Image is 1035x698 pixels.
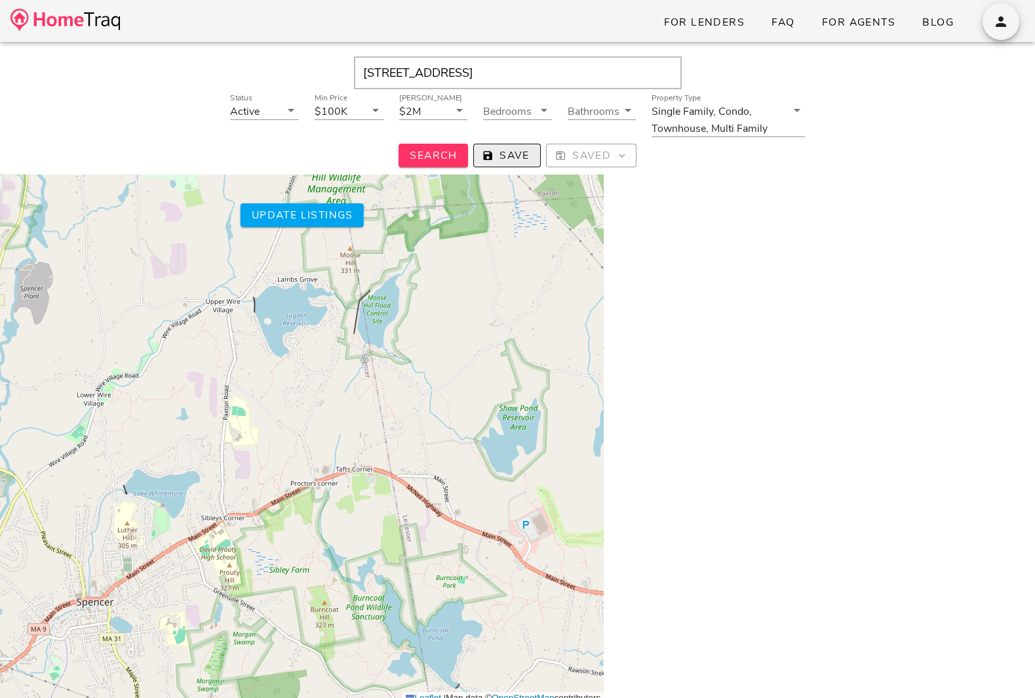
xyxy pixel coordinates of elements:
[652,106,716,117] div: Single Family,
[240,203,363,227] button: Update listings
[250,208,353,222] span: Update listings
[230,102,299,119] div: StatusActive
[399,144,468,167] button: Search
[911,10,964,34] a: Blog
[969,635,1035,698] iframe: Chat Widget
[484,148,530,163] span: Save
[811,10,906,34] a: For Agents
[315,106,347,117] div: $100K
[399,102,468,119] div: [PERSON_NAME]$2M
[652,123,709,134] div: Townhouse,
[483,102,552,119] div: Bedrooms
[546,144,636,167] button: Saved
[10,9,120,31] img: desktop-logo.34a1112.png
[315,102,383,119] div: Min Price$100K
[922,15,954,30] span: Blog
[557,148,625,163] span: Saved
[399,106,421,117] div: $2M
[354,56,682,89] input: Enter Your Address, Zipcode or City & State
[652,102,804,136] div: Property TypeSingle Family,Condo,Townhouse,Multi Family
[718,106,752,117] div: Condo,
[568,102,636,119] div: Bathrooms
[315,93,347,103] label: Min Price
[652,93,701,103] label: Property Type
[652,10,755,34] a: For Lenders
[821,15,895,30] span: For Agents
[230,93,252,103] label: Status
[473,144,541,167] button: Save
[711,123,768,134] div: Multi Family
[663,15,745,30] span: For Lenders
[771,15,795,30] span: FAQ
[230,106,260,117] div: Active
[399,93,462,103] label: [PERSON_NAME]
[760,10,806,34] a: FAQ
[409,148,458,163] span: Search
